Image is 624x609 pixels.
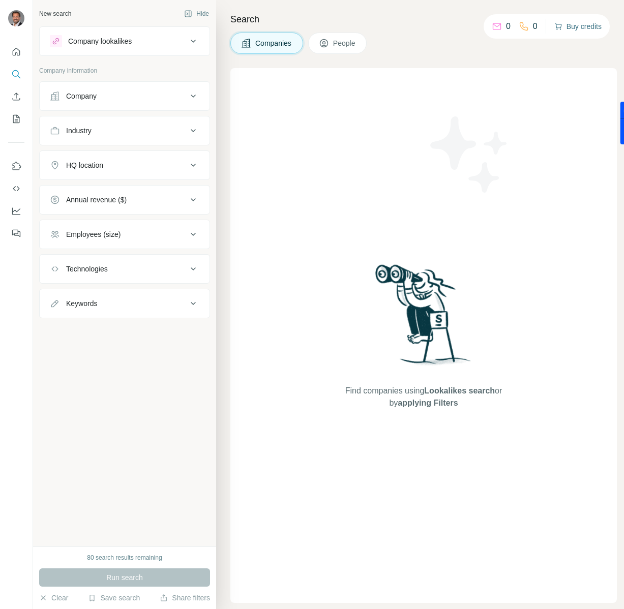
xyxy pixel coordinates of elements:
img: Surfe Illustration - Woman searching with binoculars [371,262,477,375]
button: Dashboard [8,202,24,220]
span: Lookalikes search [424,386,495,395]
div: HQ location [66,160,103,170]
button: Share filters [160,593,210,603]
div: Employees (size) [66,229,121,239]
button: Buy credits [554,19,602,34]
button: Clear [39,593,68,603]
span: People [333,38,356,48]
div: Company [66,91,97,101]
div: 80 search results remaining [87,553,162,562]
div: Annual revenue ($) [66,195,127,205]
button: Quick start [8,43,24,61]
button: Employees (size) [40,222,210,247]
div: Company lookalikes [68,36,132,46]
span: Companies [255,38,292,48]
button: Use Surfe on LinkedIn [8,157,24,175]
p: 0 [533,20,538,33]
button: Industry [40,118,210,143]
span: Find companies using or by [342,385,505,409]
button: Technologies [40,257,210,281]
img: Avatar [8,10,24,26]
span: applying Filters [398,399,458,407]
button: Keywords [40,291,210,316]
div: New search [39,9,71,18]
button: HQ location [40,153,210,177]
button: Company [40,84,210,108]
button: Search [8,65,24,83]
div: Keywords [66,298,97,309]
button: Company lookalikes [40,29,210,53]
img: Surfe Illustration - Stars [424,109,515,200]
p: Company information [39,66,210,75]
div: Technologies [66,264,108,274]
p: 0 [506,20,511,33]
h4: Search [230,12,612,26]
button: My lists [8,110,24,128]
button: Feedback [8,224,24,242]
button: Enrich CSV [8,87,24,106]
button: Hide [177,6,216,21]
button: Use Surfe API [8,179,24,198]
button: Save search [88,593,140,603]
div: Industry [66,126,92,136]
button: Annual revenue ($) [40,188,210,212]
